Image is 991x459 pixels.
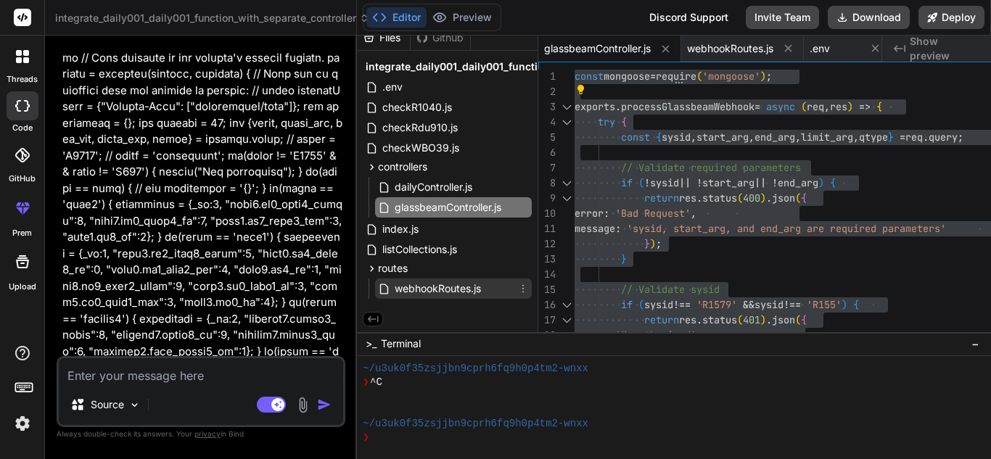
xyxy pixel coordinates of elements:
div: 7 [538,160,556,175]
button: Invite Team [746,6,819,29]
div: Click to collapse the range. [557,99,576,115]
span: routes [378,261,408,276]
span: 'R155' [807,298,842,311]
div: Github [411,30,470,45]
span: checkRdu910.js [381,119,459,136]
span: { [830,176,836,189]
span: ( [696,70,702,83]
span: sysid [754,298,784,311]
span: . [696,313,702,326]
span: listCollections.js [381,241,459,258]
button: Editor [366,7,427,28]
span: , [853,131,859,144]
span: processGlassbeamWebhook [621,100,754,113]
span: ( [638,298,644,311]
span: sysid [650,176,679,189]
span: res [679,191,696,204]
span: dailyController.js [393,178,474,196]
span: try [598,115,615,128]
label: code [12,122,33,134]
span: ❯ [363,376,370,389]
span: require [656,70,696,83]
span: ! [644,176,650,189]
button: Download [828,6,910,29]
span: glassbeamController.js [544,41,651,56]
span: { [853,298,859,311]
span: , [795,131,801,144]
span: 'mongoose' [702,70,760,83]
div: Click to collapse the range. [557,191,576,206]
span: { [656,131,662,144]
div: 18 [538,328,556,343]
span: .env [810,41,830,56]
div: 13 [538,252,556,267]
span: . [615,100,621,113]
span: req [905,131,923,144]
div: 6 [538,145,556,160]
button: Deploy [918,6,984,29]
div: Click to collapse the range. [557,313,576,328]
div: 17 [538,313,556,328]
span: , [749,131,754,144]
span: = [650,70,656,83]
p: Source [91,397,124,412]
span: .env [381,78,404,96]
span: json [772,313,795,326]
div: Click to collapse the range. [557,297,576,313]
span: glassbeamController.js [393,199,503,216]
span: => [859,100,871,113]
span: { [621,115,627,128]
span: ) [760,313,766,326]
div: 2 [538,84,556,99]
span: . [923,131,929,144]
div: Click to collapse the range. [557,175,576,191]
span: start_arg [696,131,749,144]
span: end_arg [754,131,795,144]
span: message [575,222,615,235]
span: Show preview [910,34,979,63]
label: Upload [9,281,36,293]
span: privacy [194,429,221,438]
span: status [702,191,737,204]
span: webhookRoutes.js [393,280,482,297]
span: if [621,298,633,311]
div: 4 [538,115,556,130]
span: mongoose [604,70,650,83]
span: ; [958,131,963,144]
label: GitHub [9,173,36,185]
span: !== [673,298,691,311]
div: 15 [538,282,556,297]
span: // Validate required parameters [621,161,801,174]
span: >_ [366,336,377,351]
span: index.js [381,220,420,238]
label: prem [12,227,32,239]
span: ) [818,176,824,189]
span: // Validate sysid [621,283,720,296]
span: limit_arg [801,131,853,144]
span: ( [737,313,743,326]
span: req [807,100,824,113]
button: Preview [427,7,498,28]
span: || [754,176,766,189]
span: integrate_daily001_daily001_function_with_separate_controller [55,11,369,25]
div: Discord Support [641,6,737,29]
span: error [575,328,604,342]
span: 'Bad Request' [615,207,691,220]
span: 'Unauthorized' [615,328,696,342]
span: json [772,191,795,204]
div: Click to collapse the range. [557,115,576,130]
span: return [644,313,679,326]
span: ( [737,191,743,204]
img: icon [317,397,332,412]
span: ters' [917,222,946,235]
span: ^C [370,376,382,389]
div: Show Code Actions (Ctrl+.) [575,84,586,96]
span: , [691,131,696,144]
div: 10 [538,206,556,221]
span: , [824,100,830,113]
img: settings [10,411,35,436]
div: 8 [538,175,556,191]
span: const [621,131,650,144]
img: Pick Models [128,399,141,411]
span: ( [638,176,644,189]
